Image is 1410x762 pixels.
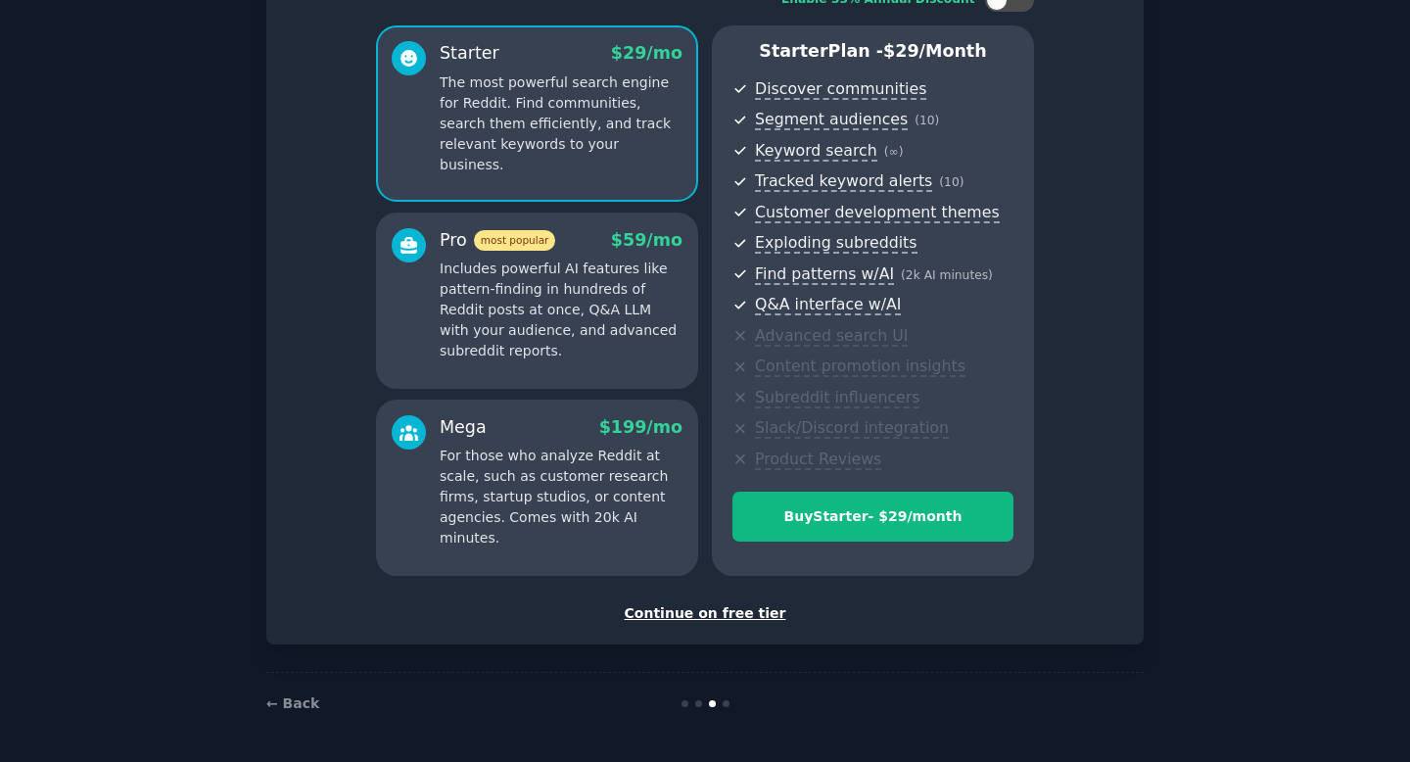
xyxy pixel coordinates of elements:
[440,228,555,253] div: Pro
[287,603,1123,624] div: Continue on free tier
[440,259,682,361] p: Includes powerful AI features like pattern-finding in hundreds of Reddit posts at once, Q&A LLM w...
[755,450,881,470] span: Product Reviews
[440,41,499,66] div: Starter
[755,233,916,254] span: Exploding subreddits
[755,326,908,347] span: Advanced search UI
[755,418,949,439] span: Slack/Discord integration
[939,175,963,189] span: ( 10 )
[755,388,919,408] span: Subreddit influencers
[440,72,682,175] p: The most powerful search engine for Reddit. Find communities, search them efficiently, and track ...
[266,695,319,711] a: ← Back
[755,264,894,285] span: Find patterns w/AI
[755,171,932,192] span: Tracked keyword alerts
[901,268,993,282] span: ( 2k AI minutes )
[915,114,939,127] span: ( 10 )
[733,506,1012,527] div: Buy Starter - $ 29 /month
[440,415,487,440] div: Mega
[732,492,1013,542] button: BuyStarter- $29/month
[611,230,682,250] span: $ 59 /mo
[883,41,987,61] span: $ 29 /month
[755,141,877,162] span: Keyword search
[755,79,926,100] span: Discover communities
[440,446,682,548] p: For those who analyze Reddit at scale, such as customer research firms, startup studios, or conte...
[755,357,965,377] span: Content promotion insights
[611,43,682,63] span: $ 29 /mo
[732,39,1013,64] p: Starter Plan -
[599,417,682,437] span: $ 199 /mo
[755,295,901,315] span: Q&A interface w/AI
[884,145,904,159] span: ( ∞ )
[755,203,1000,223] span: Customer development themes
[474,230,556,251] span: most popular
[755,110,908,130] span: Segment audiences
